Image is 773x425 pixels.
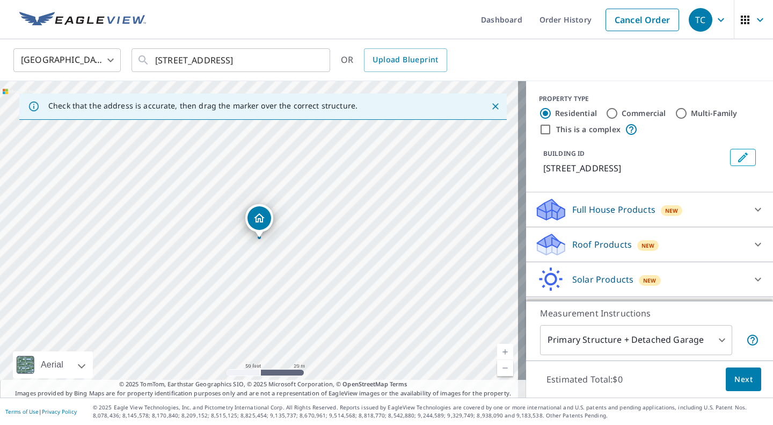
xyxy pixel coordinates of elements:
[730,149,756,166] button: Edit building 1
[726,368,761,392] button: Next
[535,232,764,257] div: Roof ProductsNew
[48,101,358,111] p: Check that the address is accurate, then drag the marker over the correct structure.
[556,124,621,135] label: This is a complex
[540,307,759,320] p: Measurement Instructions
[543,162,726,175] p: [STREET_ADDRESS]
[364,48,447,72] a: Upload Blueprint
[341,48,447,72] div: OR
[539,94,760,104] div: PROPERTY TYPE
[734,373,753,386] span: Next
[641,241,655,250] span: New
[119,380,407,389] span: © 2025 TomTom, Earthstar Geographics SIO, © 2025 Microsoft Corporation, ©
[390,380,407,388] a: Terms
[38,351,67,378] div: Aerial
[746,334,759,347] span: Your report will include the primary structure and a detached garage if one exists.
[572,203,655,216] p: Full House Products
[155,45,308,75] input: Search by address or latitude-longitude
[13,45,121,75] div: [GEOGRAPHIC_DATA]
[497,360,513,376] a: Current Level 19, Zoom Out
[5,408,77,415] p: |
[93,404,768,420] p: © 2025 Eagle View Technologies, Inc. and Pictometry International Corp. All Rights Reserved. Repo...
[665,206,679,215] span: New
[689,8,712,32] div: TC
[535,266,764,292] div: Solar ProductsNew
[245,204,273,237] div: Dropped pin, building 1, Residential property, 201 S 5th St Nashville, AR 71852
[622,108,666,119] label: Commercial
[643,276,657,285] span: New
[572,273,633,286] p: Solar Products
[540,325,732,355] div: Primary Structure + Detached Garage
[342,380,388,388] a: OpenStreetMap
[42,408,77,415] a: Privacy Policy
[606,9,679,31] a: Cancel Order
[497,344,513,360] a: Current Level 19, Zoom In
[538,368,631,391] p: Estimated Total: $0
[535,197,764,222] div: Full House ProductsNew
[488,99,502,113] button: Close
[572,238,632,251] p: Roof Products
[691,108,738,119] label: Multi-Family
[19,12,146,28] img: EV Logo
[543,149,585,158] p: BUILDING ID
[13,351,93,378] div: Aerial
[555,108,597,119] label: Residential
[373,53,438,67] span: Upload Blueprint
[5,408,39,415] a: Terms of Use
